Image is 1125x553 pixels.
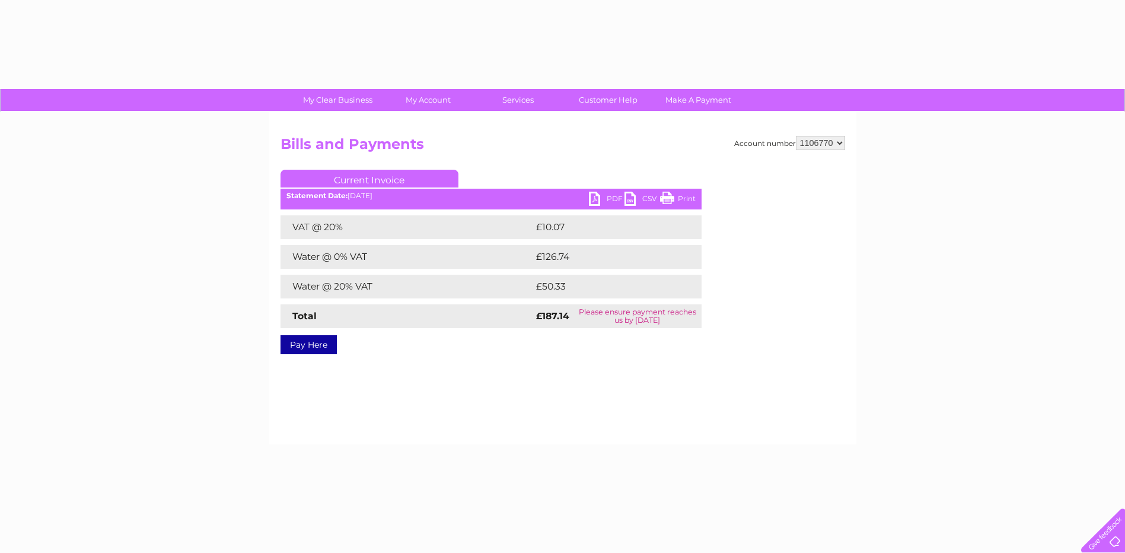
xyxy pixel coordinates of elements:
[292,310,317,322] strong: Total
[533,245,680,269] td: £126.74
[281,275,533,298] td: Water @ 20% VAT
[281,136,845,158] h2: Bills and Payments
[660,192,696,209] a: Print
[559,89,657,111] a: Customer Help
[624,192,660,209] a: CSV
[281,192,702,200] div: [DATE]
[289,89,387,111] a: My Clear Business
[573,304,702,328] td: Please ensure payment reaches us by [DATE]
[379,89,477,111] a: My Account
[281,335,337,354] a: Pay Here
[281,215,533,239] td: VAT @ 20%
[281,170,458,187] a: Current Invoice
[734,136,845,150] div: Account number
[281,245,533,269] td: Water @ 0% VAT
[533,215,677,239] td: £10.07
[536,310,569,322] strong: £187.14
[589,192,624,209] a: PDF
[469,89,567,111] a: Services
[533,275,677,298] td: £50.33
[286,191,348,200] b: Statement Date:
[649,89,747,111] a: Make A Payment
